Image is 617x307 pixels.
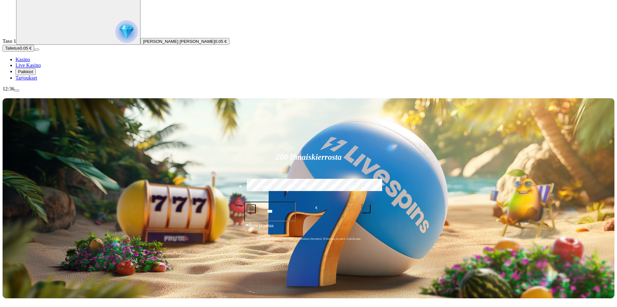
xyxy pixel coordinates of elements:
span: 0.05 € [20,46,32,51]
a: Kasino [15,57,30,62]
button: [PERSON_NAME] [PERSON_NAME]0.05 € [140,38,229,45]
button: menu [34,49,39,51]
img: reward progress [115,20,138,43]
nav: Main menu [3,57,614,81]
span: Talletus [5,46,20,51]
a: Live Kasino [15,62,41,68]
button: Talletusplus icon0.05 € [3,45,34,52]
span: € [249,222,251,226]
button: Palkkiot [15,68,36,75]
span: Talleta ja pelaa [246,223,274,234]
a: Tarjoukset [15,75,37,81]
span: Palkkiot [18,69,33,74]
span: Taso 1 [3,38,16,44]
button: Talleta ja pelaa [244,222,373,235]
span: 12:36 [3,86,14,91]
span: € [315,205,317,211]
label: €150 [288,178,328,197]
span: 0.05 € [215,39,227,44]
label: €250 [332,178,372,197]
button: plus icon [362,204,371,213]
button: minus icon [247,204,256,213]
button: menu [14,90,19,91]
span: [PERSON_NAME] [PERSON_NAME] [143,39,215,44]
label: €50 [245,178,285,197]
